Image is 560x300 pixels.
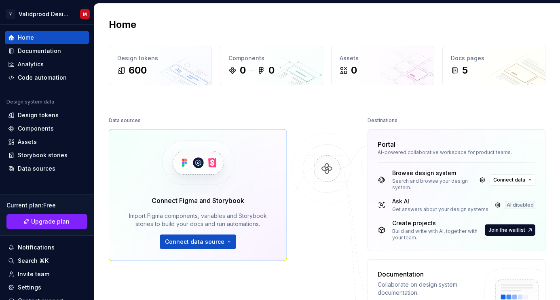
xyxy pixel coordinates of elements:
[18,165,55,173] div: Data sources
[331,46,434,85] a: Assets0
[31,218,70,226] span: Upgrade plan
[120,212,275,228] div: Import Figma components, variables and Storybook stories to build your docs and run automations.
[6,201,87,209] div: Current plan : Free
[485,224,535,236] button: Join the waitlist
[451,54,537,62] div: Docs pages
[5,44,89,57] a: Documentation
[378,139,395,149] div: Portal
[117,54,203,62] div: Design tokens
[18,60,44,68] div: Analytics
[505,201,535,209] div: AI disabled
[228,54,315,62] div: Components
[160,235,236,249] button: Connect data source
[5,241,89,254] button: Notifications
[2,5,92,23] button: VValidprood Design SystemM
[18,151,68,159] div: Storybook stories
[18,74,67,82] div: Code automation
[220,46,323,85] a: Components00
[5,254,89,267] button: Search ⌘K
[5,122,89,135] a: Components
[6,9,15,19] div: V
[5,149,89,162] a: Storybook stories
[488,227,525,233] span: Join the waitlist
[18,257,49,265] div: Search ⌘K
[240,64,246,77] div: 0
[392,178,475,191] div: Search and browse your design system.
[18,283,41,292] div: Settings
[5,58,89,71] a: Analytics
[268,64,275,77] div: 0
[392,169,475,177] div: Browse design system
[5,71,89,84] a: Code automation
[5,162,89,175] a: Data sources
[5,135,89,148] a: Assets
[152,196,244,205] div: Connect Figma and Storybook
[5,281,89,294] a: Settings
[18,125,54,133] div: Components
[368,115,397,126] div: Destinations
[392,228,483,241] div: Build and write with AI, together with your team.
[109,46,212,85] a: Design tokens600
[18,47,61,55] div: Documentation
[490,174,535,186] button: Connect data
[109,115,141,126] div: Data sources
[5,268,89,281] a: Invite team
[83,11,87,17] div: M
[392,219,483,227] div: Create projects
[392,206,490,213] div: Get answers about your design systems.
[392,197,490,205] div: Ask AI
[6,99,54,105] div: Design system data
[442,46,545,85] a: Docs pages5
[5,109,89,122] a: Design tokens
[340,54,426,62] div: Assets
[19,10,70,18] div: Validprood Design System
[378,149,535,156] div: AI-powered collaborative workspace for product teams.
[18,243,55,251] div: Notifications
[6,214,87,229] button: Upgrade plan
[378,281,477,297] div: Collaborate on design system documentation.
[493,177,525,183] span: Connect data
[18,270,49,278] div: Invite team
[18,138,37,146] div: Assets
[378,269,477,279] div: Documentation
[18,111,59,119] div: Design tokens
[18,34,34,42] div: Home
[165,238,224,246] span: Connect data source
[5,31,89,44] a: Home
[351,64,357,77] div: 0
[129,64,147,77] div: 600
[462,64,468,77] div: 5
[109,18,136,31] h2: Home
